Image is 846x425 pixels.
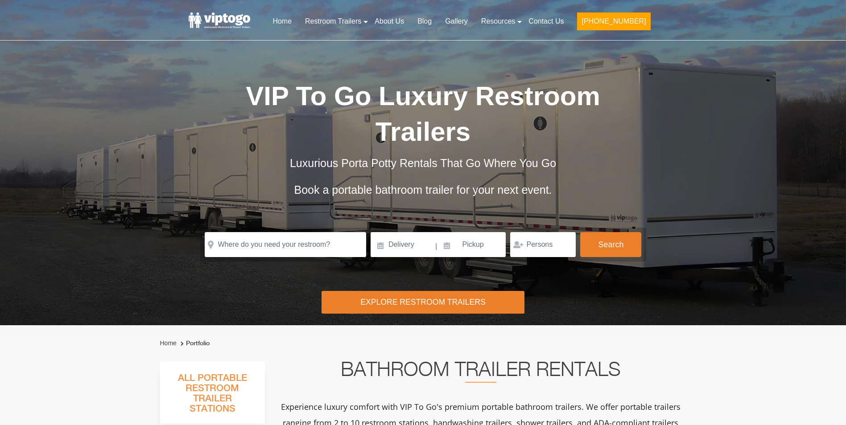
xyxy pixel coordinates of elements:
span: | [435,232,437,261]
a: Restroom Trailers [298,12,368,31]
button: [PHONE_NUMBER] [577,12,650,30]
input: Pickup [438,232,506,257]
input: Where do you need your restroom? [205,232,366,257]
li: Portfolio [178,338,210,349]
span: Luxurious Porta Potty Rentals That Go Where You Go [290,157,556,169]
span: VIP To Go Luxury Restroom Trailers [246,81,600,147]
a: Home [266,12,298,31]
h3: All Portable Restroom Trailer Stations [160,370,265,424]
a: Gallery [438,12,475,31]
span: Book a portable bathroom trailer for your next event. [294,184,552,196]
button: Search [580,232,641,257]
input: Delivery [371,232,434,257]
a: Home [160,339,177,347]
a: Resources [475,12,522,31]
a: Blog [411,12,438,31]
a: [PHONE_NUMBER] [570,12,657,36]
a: About Us [368,12,411,31]
a: Contact Us [522,12,570,31]
div: Explore Restroom Trailers [322,291,524,314]
input: Persons [510,232,576,257]
h2: Bathroom Trailer Rentals [277,361,685,383]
